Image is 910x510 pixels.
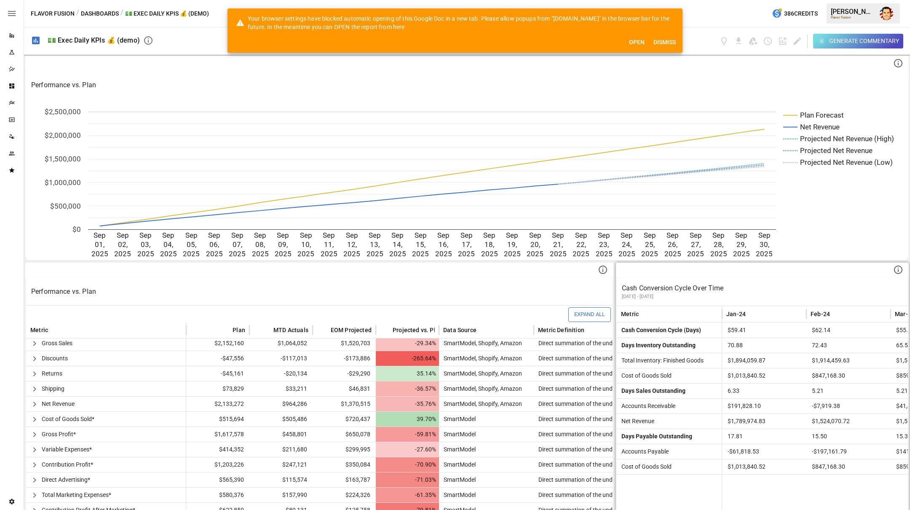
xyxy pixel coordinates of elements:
button: Sort [640,308,651,320]
text: 2025 [458,250,475,258]
span: $2,152,160 [190,336,245,351]
span: $1,013,840.52 [726,459,802,474]
div: Your browser settings have blocked automatic opening of this Google Doc in a new tab. Please allo... [236,11,676,35]
text: Sep [254,231,266,239]
text: Sep [735,231,747,239]
span: Net Revenue [618,414,654,429]
text: 28, [714,240,723,249]
text: 15, [416,240,426,249]
span: Direct summation of the underlying channel-specific values. [535,336,693,351]
div: [PERSON_NAME] [831,8,875,16]
span: -$29,290 [317,366,372,381]
span: 6.33 [726,384,802,398]
span: $515,694 [190,412,245,427]
span: Gross Sales [42,336,72,351]
text: Sep [139,231,152,239]
text: 08, [255,240,265,249]
span: 17.81 [726,429,802,444]
button: Sort [318,324,330,336]
text: 02, [118,240,128,249]
text: $1,000,000 [45,178,81,187]
text: Sep [712,231,725,239]
span: $650,078 [317,427,372,442]
button: 386Credits [768,6,821,21]
text: 13, [370,240,380,249]
span: $62.14 [811,323,886,338]
text: 21, [553,240,563,249]
span: 386 Credits [784,8,818,19]
span: $1,524,070.72 [811,414,886,429]
span: Days Payable Outstanding [618,429,692,444]
span: Contribution Profit* [42,457,93,472]
text: 14, [393,240,402,249]
span: $720,437 [317,412,372,427]
text: Sep [506,231,518,239]
img: Austin Gardner-Smith [880,7,893,20]
button: Sort [380,324,392,336]
text: 23, [599,240,609,249]
text: Sep [529,231,541,239]
span: Direct summation of the underlying channel-specific values. [535,427,693,442]
text: 2025 [137,250,154,258]
text: 2025 [275,250,292,258]
text: Sep [277,231,289,239]
span: $350,084 [317,457,372,472]
span: Metric Definition [538,326,584,334]
span: Projected vs. Plan [393,326,442,334]
p: [DATE] - [DATE] [622,293,903,300]
span: Cost of Goods Sold [618,459,672,474]
text: Sep [437,231,450,239]
span: Direct Advertising* [42,472,90,487]
text: Projected Net Revenue (Low) [800,158,893,166]
span: Jan-24 [726,310,746,318]
span: $46,831 [317,381,372,396]
span: $414,352 [190,442,245,457]
text: 2025 [596,250,613,258]
span: Cash Conversion Cycle (Days) [618,323,701,338]
span: SmartModel [440,412,476,427]
text: 2025 [687,250,704,258]
span: $565,390 [190,472,245,487]
span: 70.88 [726,338,802,353]
span: EOM Projected [331,326,372,334]
text: 2025 [618,250,635,258]
span: -$47,556 [190,351,245,366]
span: $847,168.30 [811,459,886,474]
text: Projected Net Revenue (High) [800,134,894,143]
text: 12, [347,240,357,249]
text: 09, [278,240,288,249]
span: 5.21 [811,384,886,398]
text: Sep [369,231,381,239]
text: 25, [645,240,655,249]
text: $1,500,000 [45,155,81,163]
button: Sort [831,308,843,320]
text: 2025 [321,250,337,258]
text: 05, [187,240,196,249]
text: 2025 [412,250,429,258]
text: 2025 [641,250,658,258]
div: / [120,8,123,19]
div: Generate Commentary [829,36,899,46]
span: Direct summation of the underlying channel-specific values. [535,488,693,502]
text: 26, [668,240,677,249]
button: Sort [585,324,597,336]
span: Direct summation of the underlying channel-specific values. [535,351,693,366]
span: $224,326 [317,488,372,502]
text: 2025 [756,250,773,258]
text: $2,000,000 [45,131,81,140]
button: Flavor Fusion [31,8,75,19]
span: $211,680 [254,442,308,457]
span: -59.81% [380,427,437,442]
text: 04, [163,240,173,249]
text: 30, [760,240,769,249]
text: 16, [439,240,448,249]
span: $163,787 [317,472,372,487]
span: Accounts Payable [618,444,669,459]
text: 2025 [183,250,200,258]
button: Sort [220,324,232,336]
span: Cost of Goods Sold* [42,412,94,427]
span: Direct summation of the underlying channel-specific values. [535,472,693,487]
text: 2025 [573,250,589,258]
button: Dismiss [650,35,679,50]
span: Net Revenue [42,397,75,411]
